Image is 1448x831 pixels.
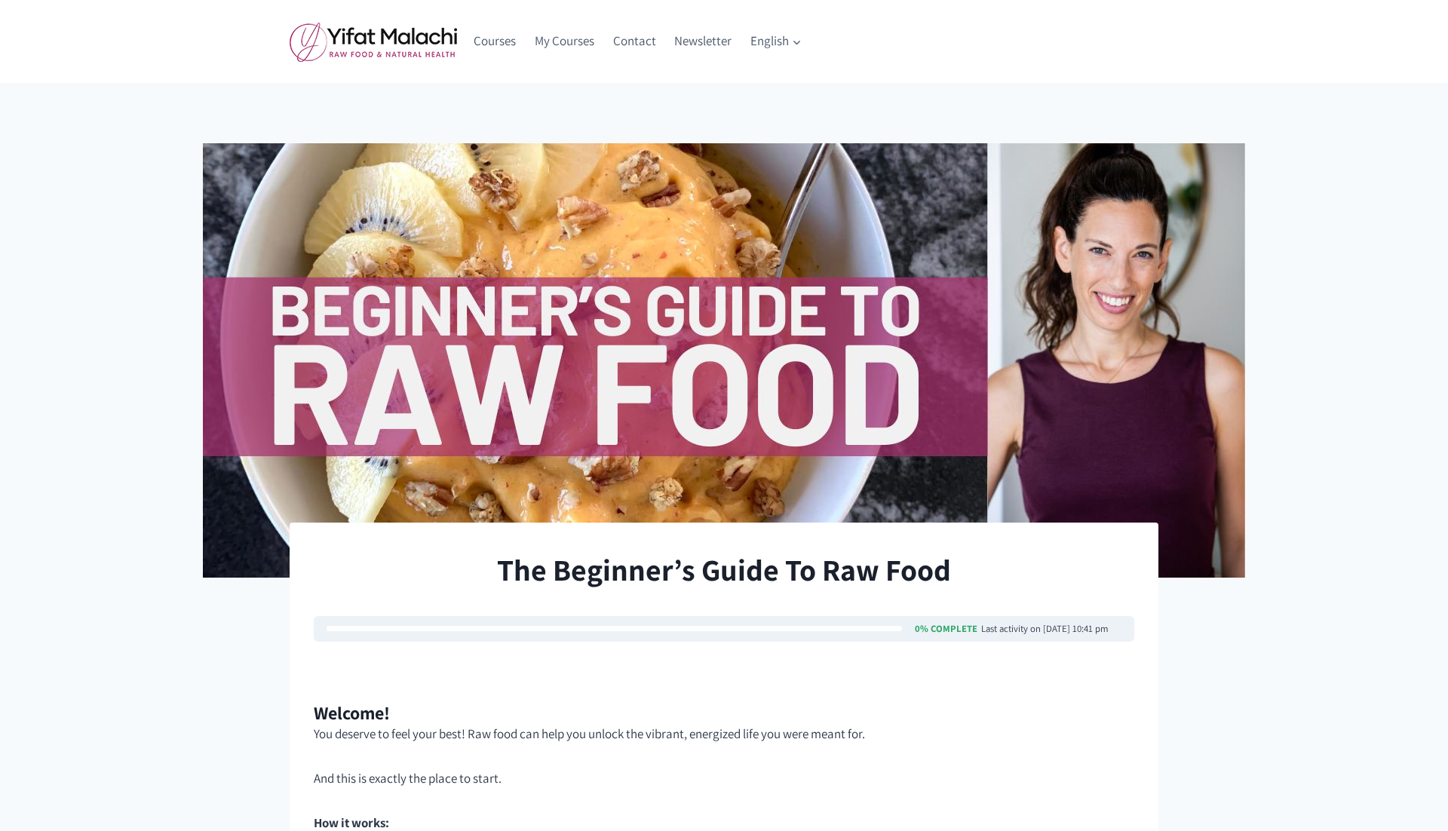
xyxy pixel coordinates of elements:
[665,23,741,60] a: Newsletter
[314,724,1134,744] p: You deserve to feel your best! Raw food can help you unlock the vibrant, energized life you were ...
[465,23,526,60] a: Courses
[750,31,802,51] span: English
[526,23,604,60] a: My Courses
[314,702,1134,724] h3: Welcome!
[290,22,457,62] img: yifat_logo41_en.png
[314,547,1134,592] h1: The Beginner’s Guide To Raw Food
[314,814,389,831] strong: How it works:
[314,768,1134,789] p: And this is exactly the place to start.
[981,624,1109,634] div: Last activity on [DATE] 10:41 pm
[465,23,811,60] nav: Primary
[741,23,811,60] a: English
[915,624,977,634] div: 0% Complete
[603,23,665,60] a: Contact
